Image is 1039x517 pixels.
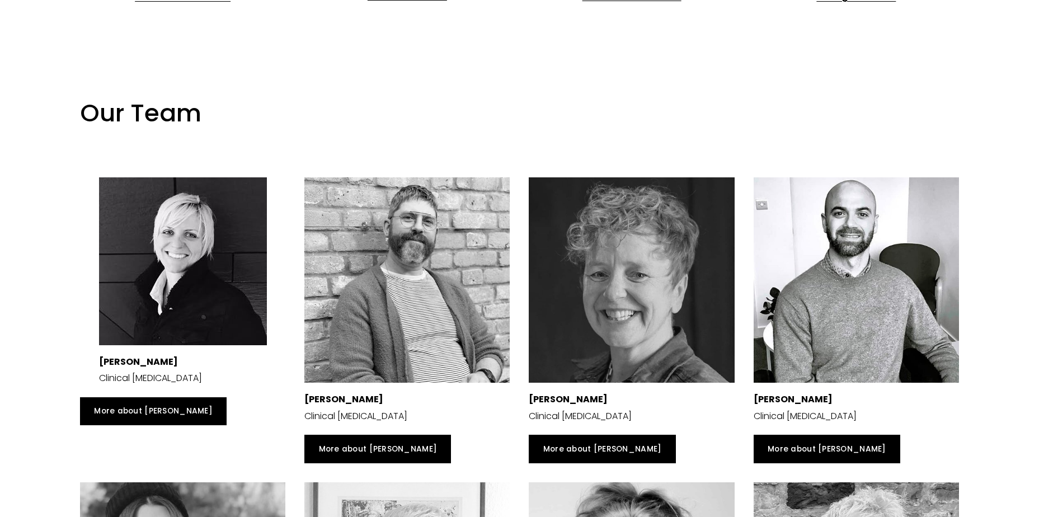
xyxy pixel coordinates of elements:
p: [PERSON_NAME] [99,354,267,370]
p: Clinical [MEDICAL_DATA] [99,370,267,387]
p: Clinical [MEDICAL_DATA] [304,408,510,425]
a: More about [PERSON_NAME] [754,435,900,463]
a: More about [PERSON_NAME] [529,435,675,463]
p: [PERSON_NAME] [529,392,734,408]
p: Clinical [MEDICAL_DATA] [754,408,959,425]
p: [PERSON_NAME] [754,392,959,408]
h1: Our Team [80,68,959,158]
a: More about [PERSON_NAME] [80,397,227,425]
a: More about [PERSON_NAME] [304,435,451,463]
p: [PERSON_NAME] [304,392,510,408]
p: Clinical [MEDICAL_DATA] [529,408,734,425]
